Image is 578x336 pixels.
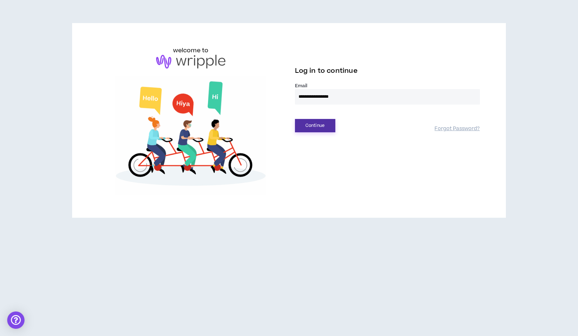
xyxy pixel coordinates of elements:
img: logo-brand.png [156,55,225,68]
a: Forgot Password? [434,125,480,132]
label: Email [295,83,480,89]
button: Continue [295,119,335,132]
img: Welcome to Wripple [98,76,283,195]
h6: welcome to [173,46,209,55]
span: Log in to continue [295,66,358,75]
div: Open Intercom Messenger [7,311,25,329]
